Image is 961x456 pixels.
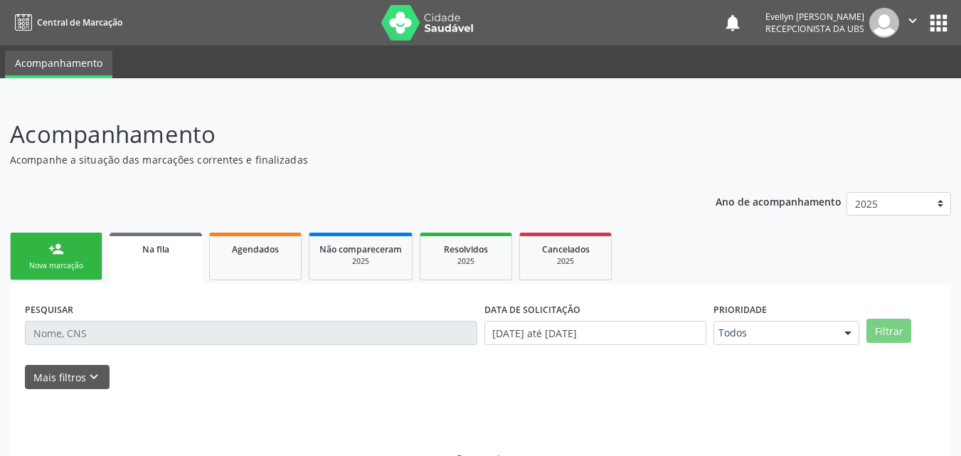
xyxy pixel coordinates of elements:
div: Nova marcação [21,260,92,271]
i: keyboard_arrow_down [86,369,102,385]
input: Selecione um intervalo [484,321,707,345]
span: Não compareceram [319,243,402,255]
div: 2025 [530,256,601,267]
span: Central de Marcação [37,16,122,28]
span: Cancelados [542,243,590,255]
button: apps [926,11,951,36]
a: Central de Marcação [10,11,122,34]
label: DATA DE SOLICITAÇÃO [484,299,580,321]
button: Mais filtroskeyboard_arrow_down [25,365,110,390]
label: PESQUISAR [25,299,73,321]
span: Agendados [232,243,279,255]
p: Acompanhe a situação das marcações correntes e finalizadas [10,152,669,167]
button:  [899,8,926,38]
input: Nome, CNS [25,321,477,345]
label: Prioridade [713,299,767,321]
div: Evellyn [PERSON_NAME] [765,11,864,23]
span: Na fila [142,243,169,255]
p: Acompanhamento [10,117,669,152]
button: Filtrar [866,319,911,343]
div: 2025 [430,256,501,267]
span: Resolvidos [444,243,488,255]
span: Todos [718,326,830,340]
img: img [869,8,899,38]
p: Ano de acompanhamento [716,192,841,210]
div: person_add [48,241,64,257]
i:  [905,13,920,28]
span: Recepcionista da UBS [765,23,864,35]
div: 2025 [319,256,402,267]
a: Acompanhamento [5,51,112,78]
button: notifications [723,13,743,33]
